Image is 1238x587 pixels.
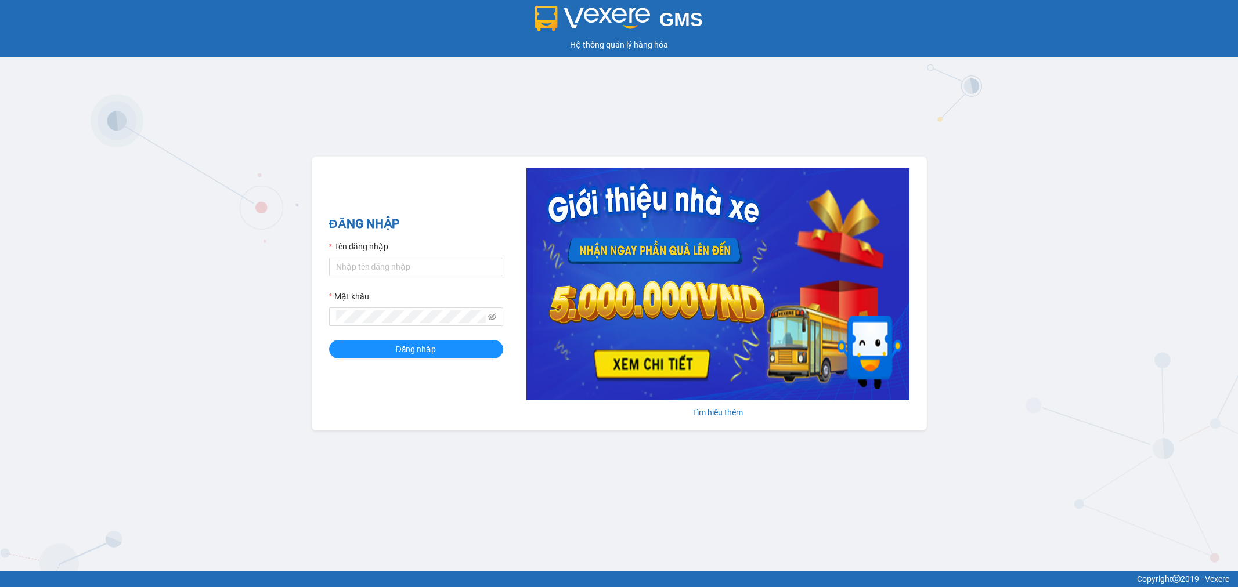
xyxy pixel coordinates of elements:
[3,38,1235,51] div: Hệ thống quản lý hàng hóa
[535,17,703,27] a: GMS
[329,258,503,276] input: Tên đăng nhập
[329,290,369,303] label: Mật khẩu
[526,168,909,400] img: banner-0
[329,215,503,234] h2: ĐĂNG NHẬP
[1172,575,1181,583] span: copyright
[488,313,496,321] span: eye-invisible
[396,343,436,356] span: Đăng nhập
[336,310,486,323] input: Mật khẩu
[535,6,650,31] img: logo 2
[659,9,703,30] span: GMS
[9,572,1229,585] div: Copyright 2019 - Vexere
[526,406,909,419] div: Tìm hiểu thêm
[329,240,388,253] label: Tên đăng nhập
[329,340,503,358] button: Đăng nhập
